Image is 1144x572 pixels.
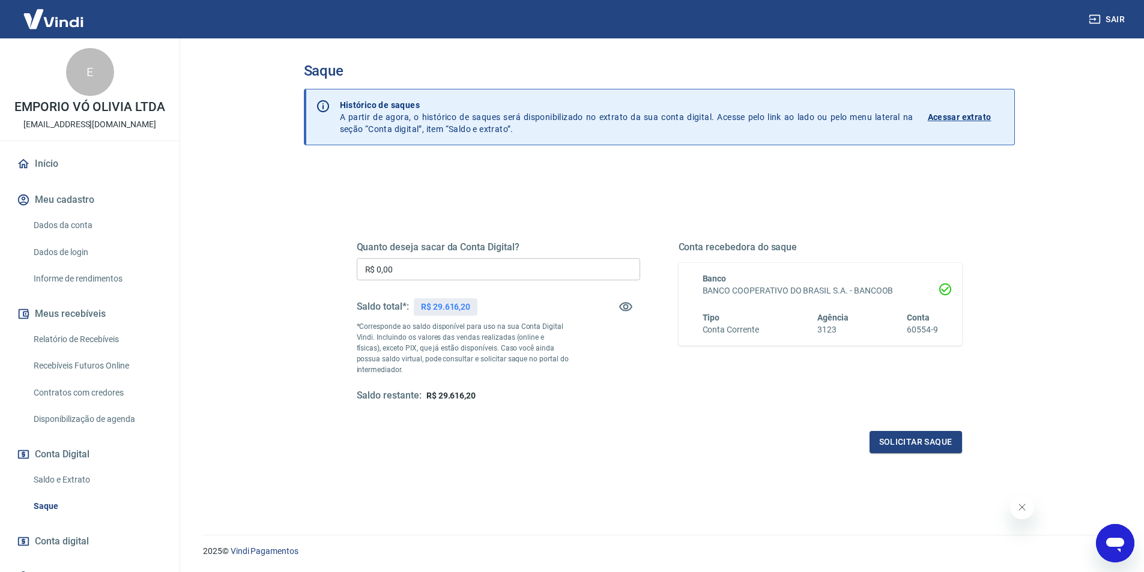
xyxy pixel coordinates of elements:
h3: Saque [304,62,1015,79]
a: Saque [29,494,165,519]
button: Meu cadastro [14,187,165,213]
h6: Conta Corrente [703,324,759,336]
span: Olá! Precisa de ajuda? [7,8,101,18]
a: Início [14,151,165,177]
button: Solicitar saque [870,431,962,453]
a: Vindi Pagamentos [231,546,298,556]
p: Acessar extrato [928,111,991,123]
a: Informe de rendimentos [29,266,165,291]
span: Agência [817,313,849,322]
h5: Saldo restante: [357,390,422,402]
iframe: Fechar mensagem [1010,495,1034,519]
span: Conta [907,313,930,322]
h6: BANCO COOPERATIVO DO BRASIL S.A. - BANCOOB [703,284,938,297]
p: EMPORIO VÓ OLIVIA LTDA [14,101,165,113]
div: E [66,48,114,96]
p: *Corresponde ao saldo disponível para uso na sua Conta Digital Vindi. Incluindo os valores das ve... [357,321,569,375]
p: [EMAIL_ADDRESS][DOMAIN_NAME] [23,118,156,131]
button: Conta Digital [14,441,165,468]
span: R$ 29.616,20 [426,391,476,400]
a: Recebíveis Futuros Online [29,354,165,378]
h5: Conta recebedora do saque [679,241,962,253]
a: Saldo e Extrato [29,468,165,492]
h5: Quanto deseja sacar da Conta Digital? [357,241,640,253]
a: Relatório de Recebíveis [29,327,165,352]
p: A partir de agora, o histórico de saques será disponibilizado no extrato da sua conta digital. Ac... [340,99,913,135]
a: Dados de login [29,240,165,265]
h6: 3123 [817,324,849,336]
iframe: Botão para abrir a janela de mensagens [1096,524,1134,562]
a: Conta digital [14,528,165,555]
span: Conta digital [35,533,89,550]
p: 2025 © [203,545,1115,558]
h6: 60554-9 [907,324,938,336]
span: Banco [703,274,727,283]
h5: Saldo total*: [357,301,409,313]
a: Contratos com credores [29,381,165,405]
p: Histórico de saques [340,99,913,111]
a: Disponibilização de agenda [29,407,165,432]
img: Vindi [14,1,92,37]
button: Meus recebíveis [14,301,165,327]
a: Acessar extrato [928,99,1005,135]
a: Dados da conta [29,213,165,238]
p: R$ 29.616,20 [421,301,470,313]
button: Sair [1086,8,1130,31]
span: Tipo [703,313,720,322]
